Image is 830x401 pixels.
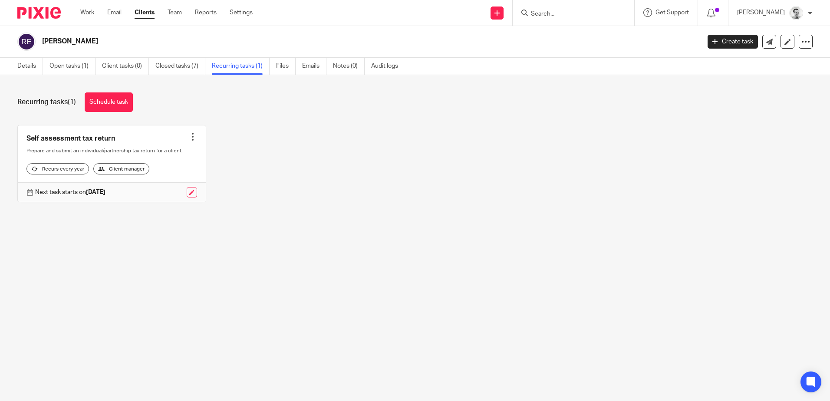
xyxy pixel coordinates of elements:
[35,188,105,197] p: Next task starts on
[737,8,785,17] p: [PERSON_NAME]
[80,8,94,17] a: Work
[107,8,122,17] a: Email
[26,163,89,174] div: Recurs every year
[155,58,205,75] a: Closed tasks (7)
[85,92,133,112] a: Schedule task
[302,58,326,75] a: Emails
[68,99,76,105] span: (1)
[17,7,61,19] img: Pixie
[17,58,43,75] a: Details
[230,8,253,17] a: Settings
[42,37,564,46] h2: [PERSON_NAME]
[168,8,182,17] a: Team
[789,6,803,20] img: Andy_2025.jpg
[93,163,149,174] div: Client manager
[333,58,365,75] a: Notes (0)
[195,8,217,17] a: Reports
[655,10,689,16] span: Get Support
[708,35,758,49] a: Create task
[17,33,36,51] img: svg%3E
[49,58,96,75] a: Open tasks (1)
[530,10,608,18] input: Search
[371,58,405,75] a: Audit logs
[135,8,155,17] a: Clients
[17,98,76,107] h1: Recurring tasks
[86,189,105,195] strong: [DATE]
[212,58,270,75] a: Recurring tasks (1)
[276,58,296,75] a: Files
[102,58,149,75] a: Client tasks (0)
